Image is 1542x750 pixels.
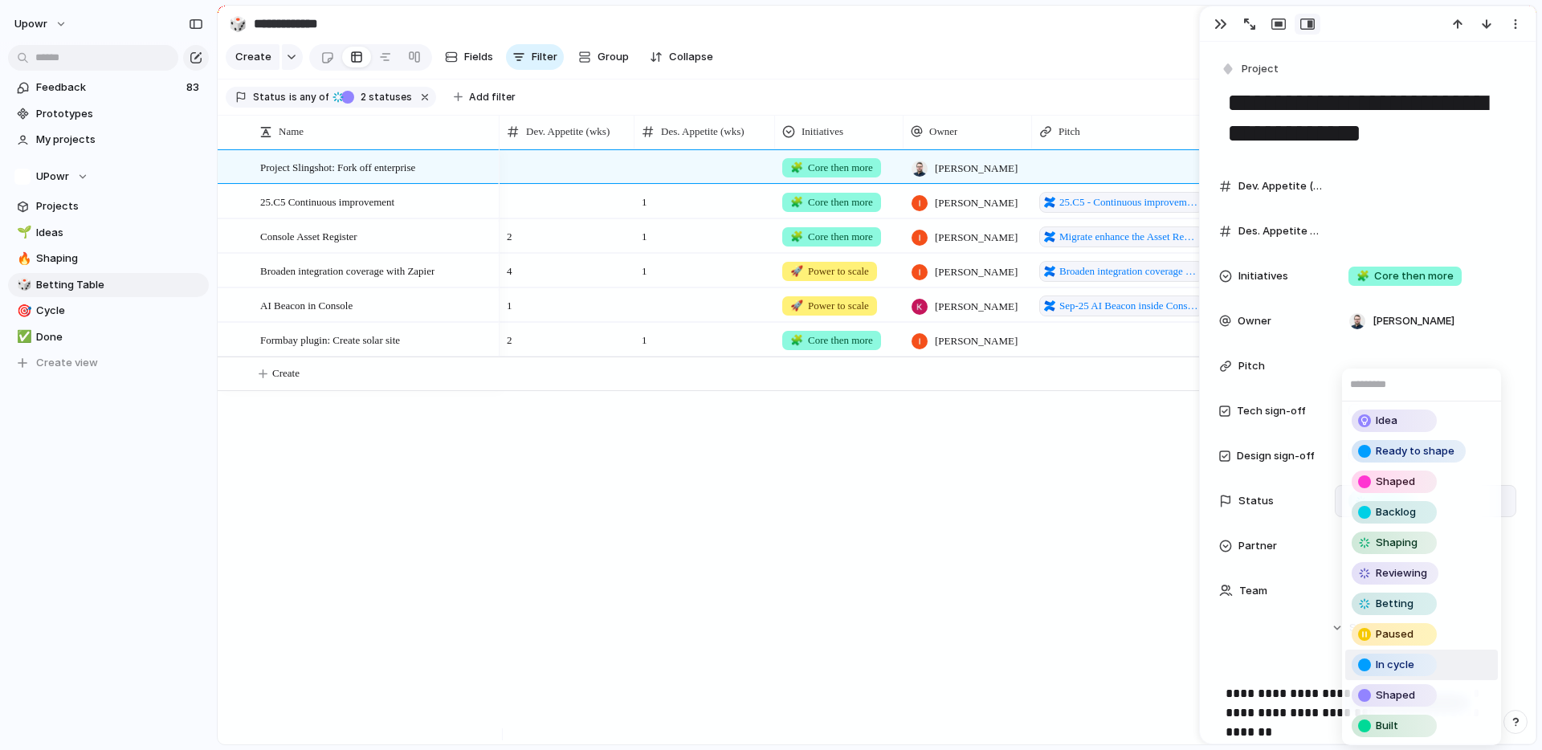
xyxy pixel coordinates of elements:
[1376,626,1413,642] span: Paused
[1376,443,1454,459] span: Ready to shape
[1376,718,1398,734] span: Built
[1376,504,1416,520] span: Backlog
[1376,657,1414,673] span: In cycle
[1376,413,1397,429] span: Idea
[1376,565,1427,581] span: Reviewing
[1376,535,1418,551] span: Shaping
[1376,596,1413,612] span: Betting
[1376,687,1415,703] span: Shaped
[1376,474,1415,490] span: Shaped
